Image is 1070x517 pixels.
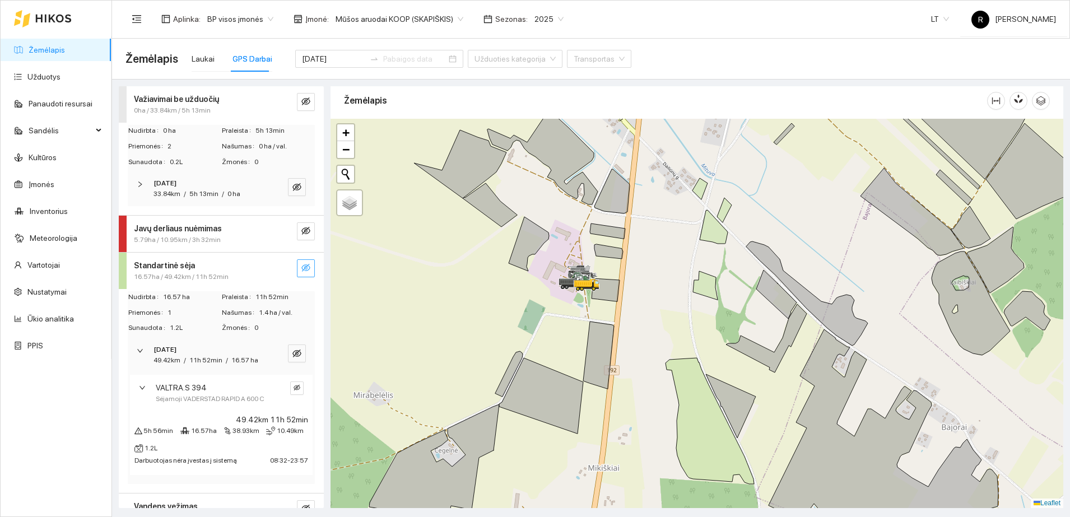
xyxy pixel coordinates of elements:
[987,92,1005,110] button: column-width
[189,190,218,198] span: 5h 13min
[297,222,315,240] button: eye-invisible
[288,344,306,362] button: eye-invisible
[277,426,304,436] span: 10.49km
[292,349,301,360] span: eye-invisible
[143,426,173,436] span: 5h 56min
[337,166,354,183] button: Initiate a new search
[134,457,237,464] span: Darbuotojas nėra įvestas į sistemą
[27,287,67,296] a: Nustatymai
[29,153,57,162] a: Kultūros
[128,125,163,136] span: Nudirbta
[134,224,222,233] strong: Javų derliaus nuėmimas
[294,15,303,24] span: shop
[336,11,463,27] span: Mūšos aruodai KOOP (SKAPIŠKIS)
[189,356,222,364] span: 11h 52min
[128,292,163,302] span: Nudirbta
[27,260,60,269] a: Vartotojai
[226,356,228,364] span: /
[370,54,379,63] span: to
[337,124,354,141] a: Zoom in
[301,226,310,237] span: eye-invisible
[342,142,350,156] span: −
[153,179,176,187] strong: [DATE]
[168,141,221,152] span: 2
[222,157,254,167] span: Žmonės
[163,292,221,302] span: 16.57 ha
[163,125,221,136] span: 0 ha
[294,384,300,392] span: eye-invisible
[222,292,255,302] span: Praleista
[128,338,315,372] div: [DATE]49.42km/11h 52min/16.57 haeye-invisible
[134,272,229,282] span: 16.57ha / 49.42km / 11h 52min
[134,235,221,245] span: 5.79ha / 10.95km / 3h 32min
[27,314,74,323] a: Ūkio analitika
[153,190,180,198] span: 33.84km
[255,292,314,302] span: 11h 52min
[161,15,170,24] span: layout
[297,259,315,277] button: eye-invisible
[290,381,304,395] button: eye-invisible
[971,15,1056,24] span: [PERSON_NAME]
[29,45,65,54] a: Žemėlapis
[301,263,310,274] span: eye-invisible
[270,457,308,464] span: 08:32 - 23:57
[170,157,221,167] span: 0.2L
[191,426,217,436] span: 16.57ha
[370,54,379,63] span: swap-right
[156,394,264,404] span: Sėjamoji VADERSTAD RAPID A 600 C
[301,97,310,108] span: eye-invisible
[156,381,207,394] span: VALTRA.S 394
[128,141,168,152] span: Priemonės
[168,308,221,318] span: 1
[232,53,272,65] div: GPS Darbai
[337,141,354,158] a: Zoom out
[222,190,224,198] span: /
[222,141,259,152] span: Našumas
[383,53,446,65] input: Pabaigos data
[134,427,142,435] span: warning
[27,341,43,350] a: PPIS
[29,180,54,189] a: Įmonės
[301,504,310,515] span: eye-invisible
[184,356,186,364] span: /
[128,157,170,167] span: Sunaudota
[978,11,983,29] span: R
[236,413,308,426] span: 49.42km 11h 52min
[255,125,314,136] span: 5h 13min
[153,356,180,364] span: 49.42km
[292,183,301,193] span: eye-invisible
[153,346,176,353] strong: [DATE]
[222,308,259,318] span: Našumas
[302,53,365,65] input: Pradžios data
[224,427,231,435] span: node-index
[534,11,564,27] span: 2025
[259,308,314,318] span: 1.4 ha / val.
[128,171,315,206] div: [DATE]33.84km/5h 13min/0 haeye-invisible
[137,181,143,188] span: right
[134,502,198,511] strong: Vandens vežimas
[184,190,186,198] span: /
[931,11,949,27] span: LT
[134,105,211,116] span: 0ha / 33.84km / 5h 13min
[30,234,77,243] a: Meteorologija
[254,323,314,333] span: 0
[192,53,215,65] div: Laukai
[128,308,168,318] span: Priemonės
[227,190,240,198] span: 0 ha
[132,14,142,24] span: menu-fold
[483,15,492,24] span: calendar
[342,125,350,139] span: +
[170,323,221,333] span: 1.2L
[130,375,313,411] div: VALTRA.S 394Sėjamoji VADERSTAD RAPID A 600 Ceye-invisible
[305,13,329,25] span: Įmonė :
[119,216,324,252] div: Javų derliaus nuėmimas5.79ha / 10.95km / 3h 32mineye-invisible
[1034,499,1060,507] a: Leaflet
[297,93,315,111] button: eye-invisible
[125,8,148,30] button: menu-fold
[137,347,143,354] span: right
[134,261,195,270] strong: Standartinė sėja
[495,13,528,25] span: Sezonas :
[145,443,157,454] span: 1.2L
[254,157,314,167] span: 0
[259,141,314,152] span: 0 ha / val.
